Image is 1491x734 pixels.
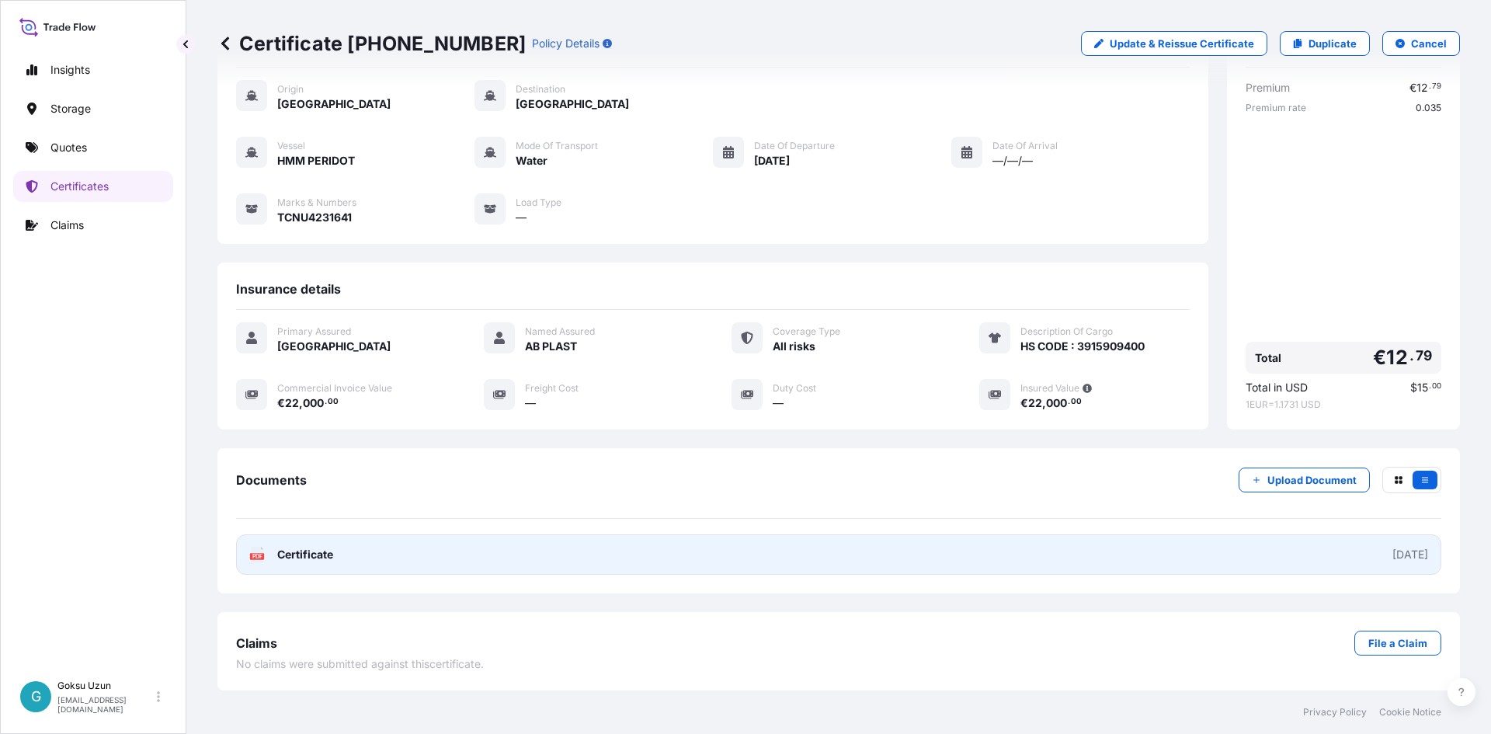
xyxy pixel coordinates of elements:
span: —/—/— [992,153,1033,169]
p: Claims [50,217,84,233]
a: Privacy Policy [1303,706,1367,718]
span: 0.035 [1416,102,1441,114]
a: Cookie Notice [1379,706,1441,718]
span: 22 [1028,398,1042,409]
span: 12 [1386,348,1407,367]
span: 00 [1071,399,1082,405]
span: Load Type [516,197,561,209]
span: Coverage Type [773,325,840,338]
div: [DATE] [1392,547,1428,562]
a: Insights [13,54,173,85]
span: No claims were submitted against this certificate . [236,656,484,672]
span: 000 [1046,398,1067,409]
a: Duplicate [1280,31,1370,56]
p: Duplicate [1309,36,1357,51]
span: Origin [277,83,304,96]
span: Date of Departure [754,140,835,152]
span: Water [516,153,547,169]
span: . [1429,84,1431,89]
p: Policy Details [532,36,600,51]
span: [GEOGRAPHIC_DATA] [277,96,391,112]
span: . [325,399,327,405]
button: Upload Document [1239,468,1370,492]
span: All risks [773,339,815,354]
a: Certificates [13,171,173,202]
span: Total [1255,350,1281,366]
span: Mode of Transport [516,140,598,152]
span: [GEOGRAPHIC_DATA] [516,96,629,112]
span: Description Of Cargo [1020,325,1113,338]
span: Insurance details [236,281,341,297]
span: — [773,395,784,411]
span: 000 [303,398,324,409]
span: Premium rate [1246,102,1306,114]
p: Update & Reissue Certificate [1110,36,1254,51]
span: Premium [1246,80,1290,96]
button: Cancel [1382,31,1460,56]
span: € [1373,348,1386,367]
span: , [1042,398,1046,409]
span: TCNU4231641 [277,210,352,225]
span: HMM PERIDOT [277,153,355,169]
span: AB PLAST [525,339,577,354]
span: Duty Cost [773,382,816,395]
span: . [1429,384,1431,389]
span: Named Assured [525,325,595,338]
a: Storage [13,93,173,124]
span: 22 [285,398,299,409]
p: Certificates [50,179,109,194]
span: 00 [1432,384,1441,389]
span: G [31,689,41,704]
span: € [1409,82,1416,93]
span: 00 [328,399,339,405]
span: $ [1410,382,1417,393]
span: Claims [236,635,277,651]
span: — [516,210,527,225]
span: Insured Value [1020,382,1079,395]
span: Marks & Numbers [277,197,356,209]
span: 12 [1416,82,1428,93]
span: . [1068,399,1070,405]
text: PDF [252,554,262,559]
p: Insights [50,62,90,78]
span: 1 EUR = 1.1731 USD [1246,398,1441,411]
p: File a Claim [1368,635,1427,651]
span: Commercial Invoice Value [277,382,392,395]
span: € [277,398,285,409]
span: HS CODE : 3915909400 [1020,339,1145,354]
p: Upload Document [1267,472,1357,488]
span: . [1409,351,1414,360]
span: Documents [236,472,307,488]
p: Goksu Uzun [57,680,154,692]
span: Certificate [277,547,333,562]
a: Quotes [13,132,173,163]
span: Date of Arrival [992,140,1058,152]
a: PDFCertificate[DATE] [236,534,1441,575]
p: Storage [50,101,91,117]
p: Cancel [1411,36,1447,51]
span: — [525,395,536,411]
span: Primary Assured [277,325,351,338]
span: Freight Cost [525,382,579,395]
p: Quotes [50,140,87,155]
span: , [299,398,303,409]
span: 15 [1417,382,1428,393]
a: Claims [13,210,173,241]
a: File a Claim [1354,631,1441,656]
span: Vessel [277,140,305,152]
p: Certificate [PHONE_NUMBER] [217,31,526,56]
a: Update & Reissue Certificate [1081,31,1267,56]
span: 79 [1416,351,1432,360]
p: [EMAIL_ADDRESS][DOMAIN_NAME] [57,695,154,714]
span: [GEOGRAPHIC_DATA] [277,339,391,354]
span: [DATE] [754,153,790,169]
span: 79 [1432,84,1441,89]
span: € [1020,398,1028,409]
span: Total in USD [1246,380,1308,395]
span: Destination [516,83,565,96]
